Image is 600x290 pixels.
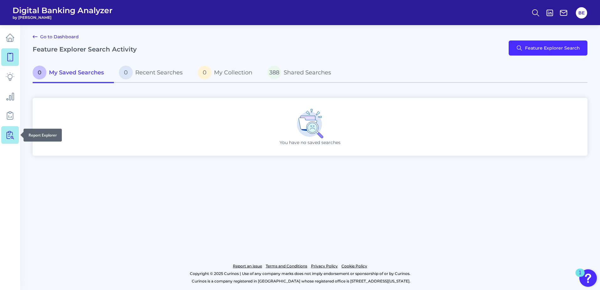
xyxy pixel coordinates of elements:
[33,98,587,156] div: You have no saved searches
[214,69,252,76] span: My Collection
[13,6,113,15] span: Digital Banking Analyzer
[33,46,137,53] h2: Feature Explorer Search Activity
[579,273,581,281] div: 1
[341,262,367,270] a: Cookie Policy
[49,69,104,76] span: My Saved Searches
[266,262,307,270] a: Terms and Conditions
[13,15,113,20] span: by [PERSON_NAME]
[198,66,212,79] span: 0
[119,66,133,79] span: 0
[24,129,62,142] div: Report Explorer
[311,262,338,270] a: Privacy Policy
[284,69,331,76] span: Shared Searches
[579,269,597,287] button: Open Resource Center, 1 new notification
[525,46,580,51] span: Feature Explorer Search
[233,262,262,270] a: Report an issue
[33,66,46,79] span: 0
[576,7,587,19] button: BE
[33,63,114,83] a: 0My Saved Searches
[31,270,569,277] p: Copyright © 2025 Curinos | Use of any company marks does not imply endorsement or sponsorship of ...
[135,69,183,76] span: Recent Searches
[509,40,587,56] button: Feature Explorer Search
[267,66,281,79] span: 388
[262,63,341,83] a: 388Shared Searches
[114,63,193,83] a: 0Recent Searches
[193,63,262,83] a: 0My Collection
[33,277,569,285] p: Curinos is a company registered in [GEOGRAPHIC_DATA] whose registered office is [STREET_ADDRESS][...
[33,33,79,40] a: Go to Dashboard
